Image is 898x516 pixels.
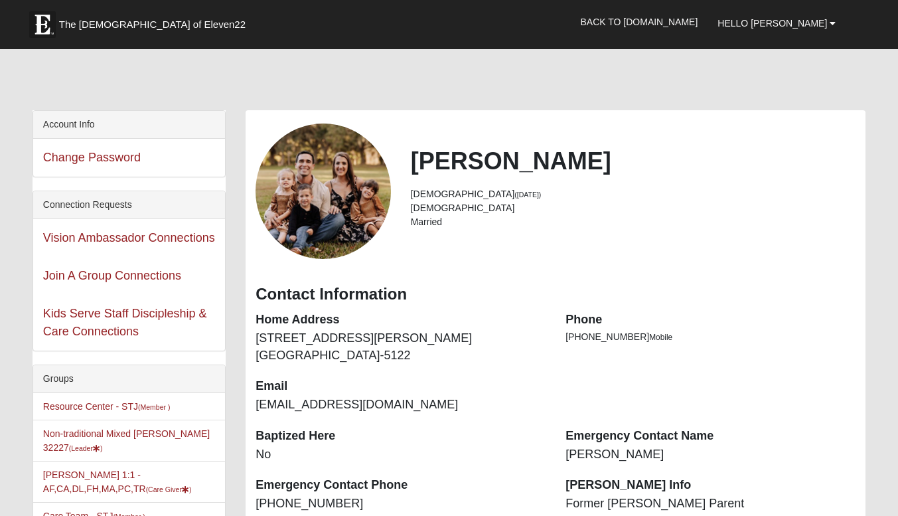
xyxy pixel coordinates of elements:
[43,307,207,338] a: Kids Serve Staff Discipleship & Care Connections
[43,269,181,282] a: Join A Group Connections
[43,151,141,164] a: Change Password
[256,330,546,364] dd: [STREET_ADDRESS][PERSON_NAME] [GEOGRAPHIC_DATA]-5122
[23,5,288,38] a: The [DEMOGRAPHIC_DATA] of Eleven22
[69,444,103,452] small: (Leader )
[565,311,856,329] dt: Phone
[33,111,225,139] div: Account Info
[146,485,192,493] small: (Care Giver )
[565,428,856,445] dt: Emergency Contact Name
[43,231,215,244] a: Vision Ambassador Connections
[649,333,672,342] span: Mobile
[565,495,856,513] dd: Former [PERSON_NAME] Parent
[256,285,856,304] h3: Contact Information
[565,477,856,494] dt: [PERSON_NAME] Info
[138,403,170,411] small: (Member )
[411,201,856,215] li: [DEMOGRAPHIC_DATA]
[514,191,541,199] small: ([DATE])
[256,124,391,259] a: View Fullsize Photo
[29,11,56,38] img: Eleven22 logo
[411,147,856,175] h2: [PERSON_NAME]
[33,365,225,393] div: Groups
[33,191,225,219] div: Connection Requests
[565,330,856,344] li: [PHONE_NUMBER]
[256,477,546,494] dt: Emergency Contact Phone
[570,5,708,39] a: Back to [DOMAIN_NAME]
[411,187,856,201] li: [DEMOGRAPHIC_DATA]
[717,18,827,29] span: Hello [PERSON_NAME]
[43,428,210,453] a: Non-traditional Mixed [PERSON_NAME] 32227(Leader)
[43,470,192,494] a: [PERSON_NAME] 1:1 -AF,CA,DL,FH,MA,PC,TR(Care Giver)
[59,18,246,31] span: The [DEMOGRAPHIC_DATA] of Eleven22
[256,311,546,329] dt: Home Address
[256,495,546,513] dd: [PHONE_NUMBER]
[411,215,856,229] li: Married
[256,396,546,414] dd: [EMAIL_ADDRESS][DOMAIN_NAME]
[256,378,546,395] dt: Email
[565,446,856,464] dd: [PERSON_NAME]
[708,7,846,40] a: Hello [PERSON_NAME]
[256,428,546,445] dt: Baptized Here
[256,446,546,464] dd: No
[43,401,171,412] a: Resource Center - STJ(Member )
